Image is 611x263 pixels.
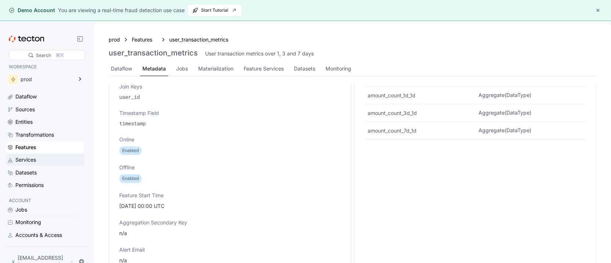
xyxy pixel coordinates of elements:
div: Jobs [15,206,27,214]
p: amount_count_7d_1d [368,127,472,134]
div: Materialization [198,65,233,73]
a: Services [6,154,84,165]
span: Start Tutorial [192,5,237,16]
div: Aggregate(DataType) [478,109,583,117]
p: WORKSPACE [9,63,81,71]
a: Features [132,36,157,44]
a: Accounts & Access [6,230,84,241]
div: Monitoring [325,65,351,73]
div: Accounts & Access [15,231,62,239]
a: Transformations [6,129,84,140]
a: Datasets [6,167,84,178]
div: prod [21,77,73,82]
a: Permissions [6,180,84,191]
div: Transformations [15,131,54,139]
p: amount_count_3d_1d [368,109,472,116]
h3: user_transaction_metrics [109,48,198,57]
div: Aggregate(DataType) [478,126,583,134]
button: Start Tutorial [188,4,242,16]
a: prod [109,36,120,44]
div: Datasets [294,65,315,73]
a: Jobs [6,204,84,215]
div: Monitoring [15,218,41,226]
div: Demo Account [9,7,55,14]
a: Features [6,142,84,153]
div: Datasets [15,169,37,177]
div: ⌘K [55,51,64,59]
div: Search⌘K [9,50,85,60]
div: Jobs [176,65,188,73]
div: Dataflow [111,65,132,73]
div: Entities [15,118,33,126]
div: Feature Services [244,65,284,73]
p: amount_count_1d_1d [368,91,472,99]
a: user_transaction_metrics [169,36,228,44]
div: Sources [15,105,35,114]
div: Permissions [15,181,44,189]
a: Dataflow [6,91,84,102]
p: ACCOUNT [9,197,81,204]
div: Dataflow [15,93,37,101]
div: You are viewing a real-time fraud detection use case [58,6,185,14]
a: Entities [6,116,84,127]
div: Aggregate(DataType) [478,91,583,99]
div: Services [15,156,36,164]
a: Sources [6,104,84,115]
div: Search [36,52,51,59]
div: User transaction metrics over 1, 3 and 7 days [205,50,314,57]
div: Metadata [142,65,166,73]
div: Features [15,143,36,151]
a: Monitoring [6,217,84,228]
